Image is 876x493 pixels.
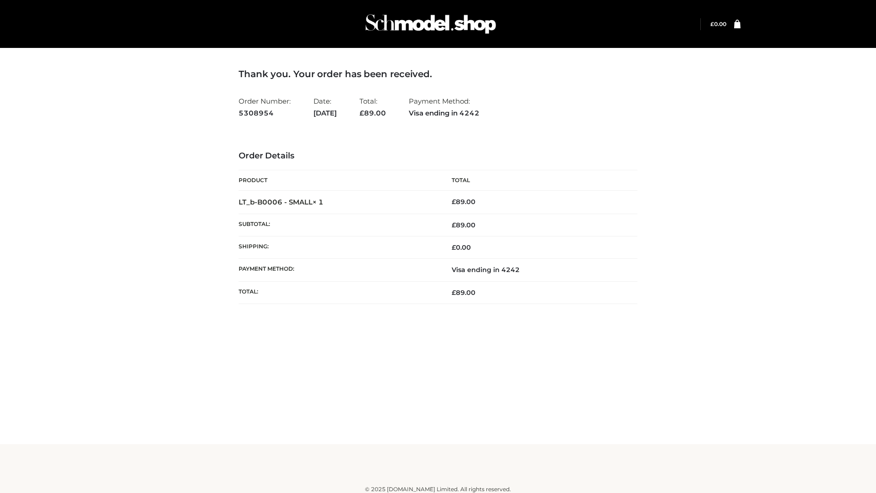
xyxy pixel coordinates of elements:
[313,107,337,119] strong: [DATE]
[710,21,726,27] a: £0.00
[239,214,438,236] th: Subtotal:
[239,236,438,259] th: Shipping:
[452,198,475,206] bdi: 89.00
[452,288,456,297] span: £
[452,221,456,229] span: £
[239,107,291,119] strong: 5308954
[452,243,456,252] span: £
[438,259,637,281] td: Visa ending in 4242
[452,198,456,206] span: £
[239,170,438,191] th: Product
[452,288,475,297] span: 89.00
[710,21,714,27] span: £
[239,93,291,121] li: Order Number:
[239,198,323,206] strong: LT_b-B0006 - SMALL
[239,281,438,304] th: Total:
[239,259,438,281] th: Payment method:
[452,221,475,229] span: 89.00
[710,21,726,27] bdi: 0.00
[360,93,386,121] li: Total:
[239,68,637,79] h3: Thank you. Your order has been received.
[313,198,323,206] strong: × 1
[362,6,499,42] img: Schmodel Admin 964
[409,93,480,121] li: Payment Method:
[438,170,637,191] th: Total
[313,93,337,121] li: Date:
[409,107,480,119] strong: Visa ending in 4242
[360,109,364,117] span: £
[452,243,471,252] bdi: 0.00
[239,151,637,161] h3: Order Details
[360,109,386,117] span: 89.00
